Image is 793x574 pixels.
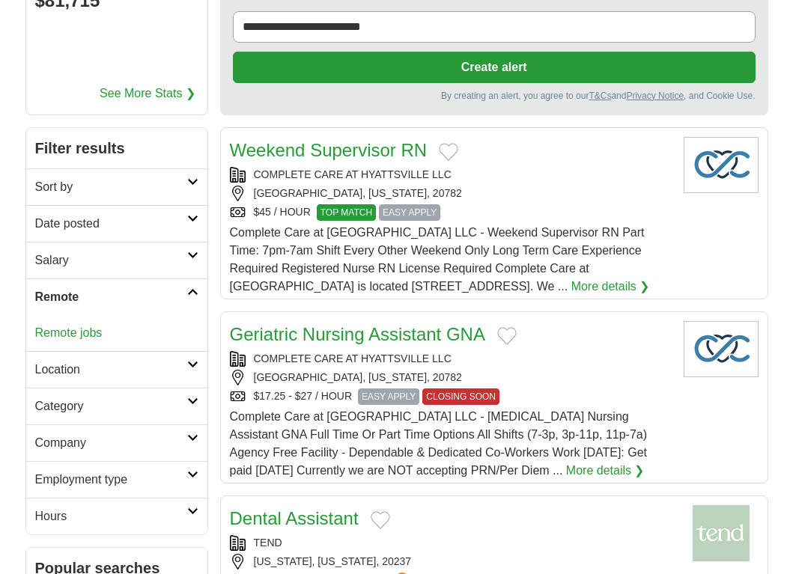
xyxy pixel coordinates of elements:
[684,137,759,193] img: Company logo
[358,388,419,405] span: EASY APPLY
[589,91,611,101] a: T&Cs
[26,461,207,498] a: Employment type
[230,410,648,477] span: Complete Care at [GEOGRAPHIC_DATA] LLC - [MEDICAL_DATA] Nursing Assistant GNA Full Time Or Part T...
[26,168,207,205] a: Sort by
[35,215,187,233] h2: Date posted
[35,507,187,525] h2: Hours
[26,351,207,388] a: Location
[230,351,672,367] div: COMPLETE CARE AT HYATTSVILLE LLC
[379,204,440,221] span: EASY APPLY
[233,89,756,103] div: By creating an alert, you agree to our and , and Cookie Use.
[684,505,759,561] img: Tend logo
[26,498,207,534] a: Hours
[230,554,672,570] div: [US_STATE], [US_STATE], 20237
[230,324,485,344] a: Geriatric Nursing Assistant GNA
[566,462,645,480] a: More details ❯
[26,128,207,168] h2: Filter results
[26,388,207,424] a: Category
[35,397,187,415] h2: Category
[230,186,672,201] div: [GEOGRAPHIC_DATA], [US_STATE], 20782
[230,388,672,405] div: $17.25 - $27 / HOUR
[26,242,207,278] a: Salary
[497,327,517,345] button: Add to favorite jobs
[571,278,650,296] a: More details ❯
[684,321,759,377] img: Company logo
[233,52,756,83] button: Create alert
[35,434,187,452] h2: Company
[35,251,187,269] h2: Salary
[35,326,103,339] a: Remote jobs
[422,388,499,405] span: CLOSING SOON
[35,361,187,379] h2: Location
[371,511,390,529] button: Add to favorite jobs
[100,85,195,103] a: See More Stats ❯
[230,508,359,528] a: Dental Assistant
[626,91,684,101] a: Privacy Notice
[230,140,428,160] a: Weekend Supervisor RN
[35,471,187,489] h2: Employment type
[230,226,645,293] span: Complete Care at [GEOGRAPHIC_DATA] LLC - Weekend Supervisor RN Part Time: 7pm-7am Shift Every Oth...
[230,370,672,385] div: [GEOGRAPHIC_DATA], [US_STATE], 20782
[35,288,187,306] h2: Remote
[26,205,207,242] a: Date posted
[230,167,672,183] div: COMPLETE CARE AT HYATTSVILLE LLC
[26,424,207,461] a: Company
[230,204,672,221] div: $45 / HOUR
[35,178,187,196] h2: Sort by
[317,204,376,221] span: TOP MATCH
[439,143,458,161] button: Add to favorite jobs
[26,278,207,315] a: Remote
[254,537,282,549] a: TEND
